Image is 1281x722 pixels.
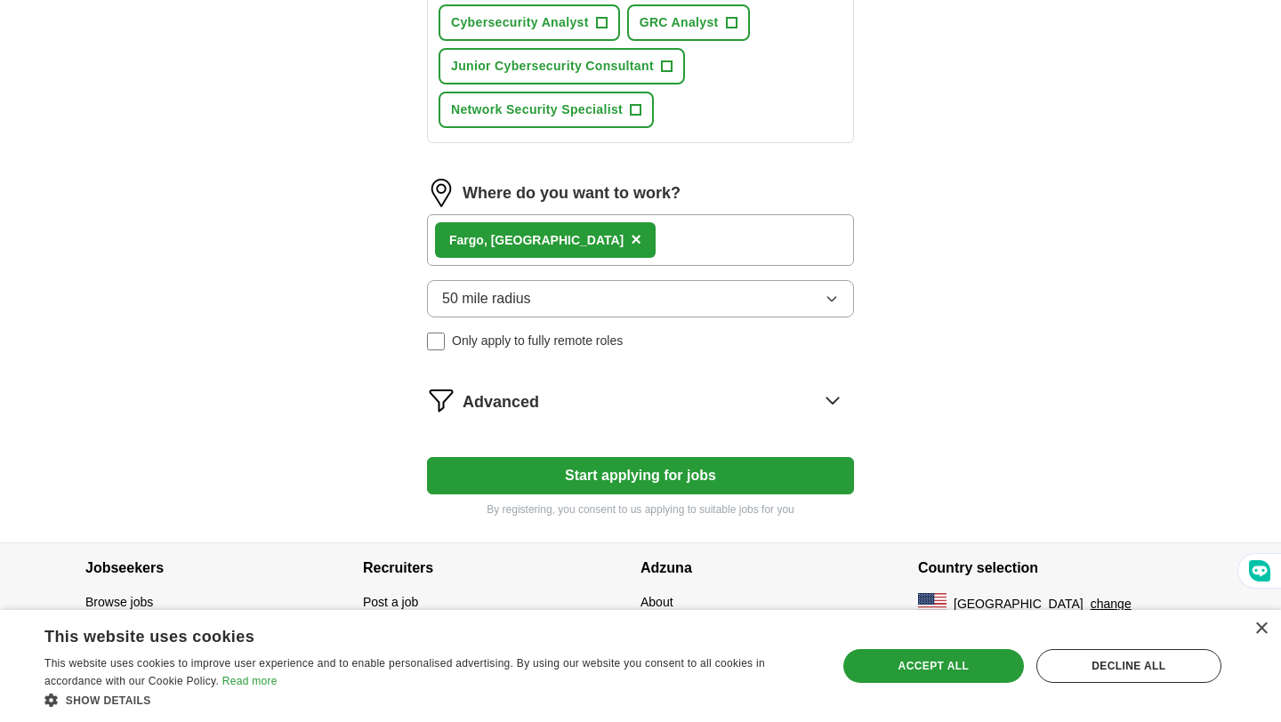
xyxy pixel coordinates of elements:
span: Network Security Specialist [451,100,623,119]
span: Show details [66,694,151,707]
div: Close [1254,622,1268,636]
label: Where do you want to work? [463,181,681,205]
span: GRC Analyst [640,13,719,32]
div: Accept all [843,649,1024,683]
img: filter [427,386,455,414]
span: Cybersecurity Analyst [451,13,589,32]
button: change [1091,595,1132,614]
span: This website uses cookies to improve user experience and to enable personalised advertising. By u... [44,657,765,687]
div: Decline all [1036,649,1221,683]
button: GRC Analyst [627,4,750,41]
button: 50 mile radius [427,280,854,317]
span: 50 mile radius [442,288,531,309]
button: Cybersecurity Analyst [439,4,620,41]
div: Show details [44,691,814,709]
a: Browse jobs [85,595,153,609]
p: By registering, you consent to us applying to suitable jobs for you [427,501,854,517]
span: × [631,229,641,249]
h4: Country selection [918,543,1196,593]
strong: Fargo [449,233,484,247]
div: This website uses cookies [44,621,769,647]
a: Post a job [363,595,418,609]
span: [GEOGRAPHIC_DATA] [954,595,1084,614]
input: Only apply to fully remote roles [427,333,445,350]
img: US flag [918,593,947,614]
img: location.png [427,179,455,207]
button: × [631,227,641,253]
div: , [GEOGRAPHIC_DATA] [449,231,624,250]
button: Start applying for jobs [427,457,854,494]
button: Junior Cybersecurity Consultant [439,48,685,84]
a: About [640,595,673,609]
a: Read more, opens a new window [222,675,278,687]
span: Only apply to fully remote roles [452,332,623,350]
button: Network Security Specialist [439,92,654,128]
span: Advanced [463,390,539,414]
span: Junior Cybersecurity Consultant [451,57,654,76]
